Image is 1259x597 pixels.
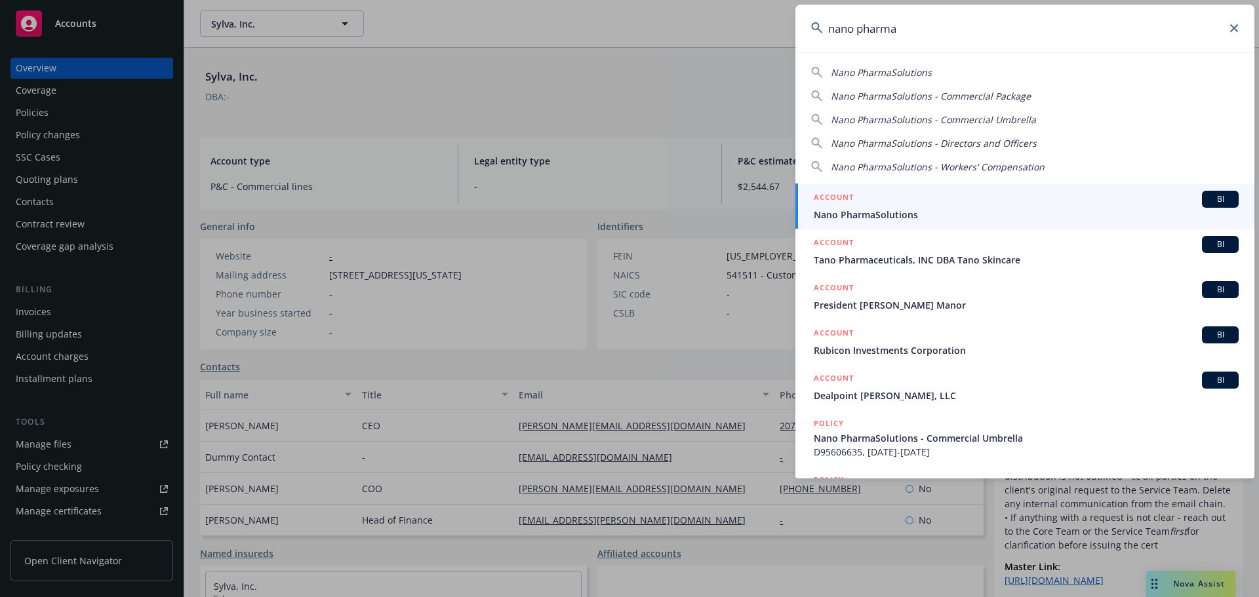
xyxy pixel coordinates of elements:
[814,326,854,342] h5: ACCOUNT
[814,191,854,206] h5: ACCOUNT
[831,137,1037,149] span: Nano PharmaSolutions - Directors and Officers
[1207,374,1233,386] span: BI
[814,372,854,387] h5: ACCOUNT
[814,343,1239,357] span: Rubicon Investments Corporation
[795,5,1254,52] input: Search...
[831,113,1036,126] span: Nano PharmaSolutions - Commercial Umbrella
[795,229,1254,274] a: ACCOUNTBITano Pharmaceuticals, INC DBA Tano Skincare
[814,389,1239,402] span: Dealpoint [PERSON_NAME], LLC
[831,66,932,79] span: Nano PharmaSolutions
[814,298,1239,312] span: President [PERSON_NAME] Manor
[1207,284,1233,296] span: BI
[795,183,1254,229] a: ACCOUNTBINano PharmaSolutions
[795,466,1254,522] a: POLICY
[1207,329,1233,341] span: BI
[795,274,1254,319] a: ACCOUNTBIPresident [PERSON_NAME] Manor
[814,281,854,297] h5: ACCOUNT
[814,431,1239,445] span: Nano PharmaSolutions - Commercial Umbrella
[1207,239,1233,250] span: BI
[795,410,1254,466] a: POLICYNano PharmaSolutions - Commercial UmbrellaD95606635, [DATE]-[DATE]
[814,236,854,252] h5: ACCOUNT
[814,208,1239,221] span: Nano PharmaSolutions
[814,253,1239,267] span: Tano Pharmaceuticals, INC DBA Tano Skincare
[814,417,844,430] h5: POLICY
[814,473,844,486] h5: POLICY
[795,319,1254,364] a: ACCOUNTBIRubicon Investments Corporation
[831,161,1045,173] span: Nano PharmaSolutions - Workers' Compensation
[795,364,1254,410] a: ACCOUNTBIDealpoint [PERSON_NAME], LLC
[831,90,1031,102] span: Nano PharmaSolutions - Commercial Package
[1207,193,1233,205] span: BI
[814,445,1239,459] span: D95606635, [DATE]-[DATE]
